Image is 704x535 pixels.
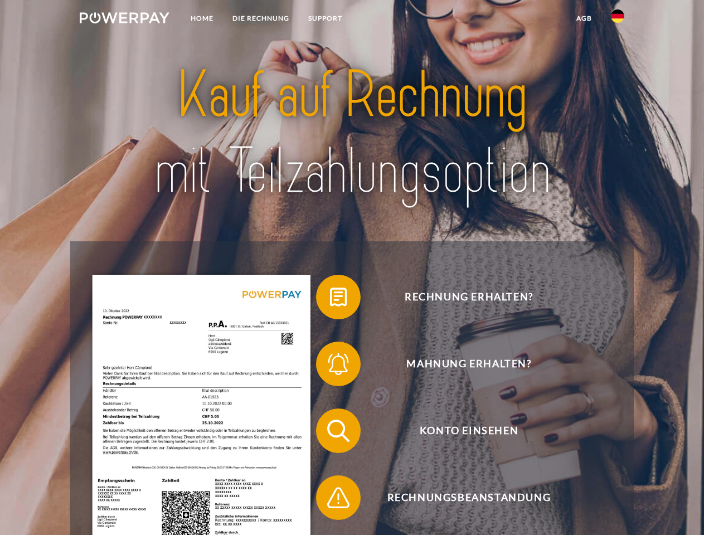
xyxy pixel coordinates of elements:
img: qb_bell.svg [324,350,352,378]
span: Rechnungsbeanstandung [332,475,605,520]
a: agb [567,8,601,28]
button: Mahnung erhalten? [316,342,606,386]
a: Home [181,8,223,28]
button: Konto einsehen [316,408,606,453]
span: Rechnung erhalten? [332,275,605,319]
a: SUPPORT [299,8,352,28]
img: qb_warning.svg [324,484,352,512]
img: qb_search.svg [324,417,352,445]
img: qb_bill.svg [324,283,352,311]
img: de [611,9,624,23]
button: Rechnungsbeanstandung [316,475,606,520]
span: Mahnung erhalten? [332,342,605,386]
img: title-powerpay_de.svg [106,53,598,213]
span: Konto einsehen [332,408,605,453]
button: Rechnung erhalten? [316,275,606,319]
img: logo-powerpay-white.svg [80,12,169,23]
a: DIE RECHNUNG [223,8,299,28]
